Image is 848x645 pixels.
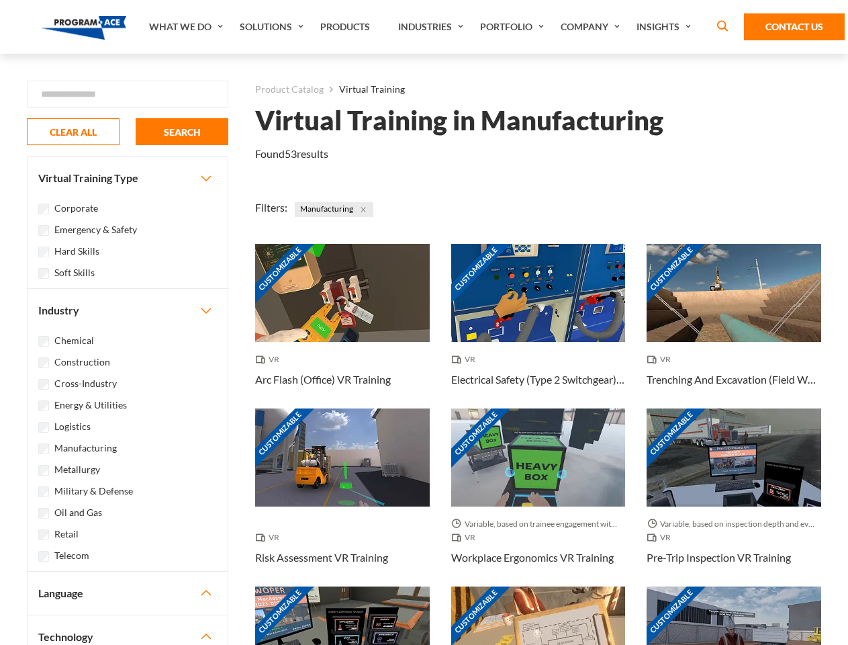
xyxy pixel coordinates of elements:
label: Oil and Gas [54,505,102,520]
button: Virtual Training Type [28,157,228,200]
h3: Trenching And Excavation (Field Work) VR Training [647,372,821,388]
a: Customizable Thumbnail - Trenching And Excavation (Field Work) VR Training VR Trenching And Excav... [647,244,821,408]
input: Emergency & Safety [38,225,49,236]
input: Hard Skills [38,247,49,257]
a: Customizable Thumbnail - Pre-Trip Inspection VR Training Variable, based on inspection depth and ... [647,408,821,587]
label: Manufacturing [54,441,117,456]
input: Oil and Gas [38,508,49,519]
span: Variable, based on inspection depth and event interaction. [647,517,821,531]
button: Industry [28,289,228,332]
a: Product Catalog [255,81,324,98]
label: Logistics [54,419,91,434]
a: Customizable Thumbnail - Electrical Safety (Type 2 Switchgear) VR Training VR Electrical Safety (... [451,244,626,408]
button: Language [28,572,228,615]
span: VR [451,353,481,366]
span: Variable, based on trainee engagement with exercises. [451,517,626,531]
label: Retail [54,527,79,542]
a: Customizable Thumbnail - Arc Flash (Office) VR Training VR Arc Flash (Office) VR Training [255,244,430,408]
h3: Arc Flash (Office) VR Training [255,372,391,388]
input: Energy & Utilities [38,400,49,411]
h1: Virtual Training in Manufacturing [255,109,663,132]
label: Corporate [54,201,98,216]
em: 53 [285,147,297,160]
li: Virtual Training [324,81,405,98]
span: Manufacturing [295,202,373,217]
label: Energy & Utilities [54,398,127,413]
nav: breadcrumb [255,81,821,98]
span: Filters: [255,201,287,214]
label: Military & Defense [54,484,133,499]
input: Manufacturing [38,443,49,454]
label: Telecom [54,548,89,563]
label: Soft Skills [54,265,95,280]
a: Contact Us [744,13,845,40]
label: Cross-Industry [54,376,117,391]
label: Construction [54,355,110,370]
span: VR [255,531,285,544]
span: VR [647,531,676,544]
button: Close [356,202,371,217]
input: Cross-Industry [38,379,49,390]
img: Program-Ace [42,16,127,40]
label: Chemical [54,333,94,348]
span: VR [451,531,481,544]
button: CLEAR ALL [27,118,120,145]
input: Metallurgy [38,465,49,476]
label: Hard Skills [54,244,99,259]
input: Construction [38,357,49,368]
input: Corporate [38,204,49,214]
label: Emergency & Safety [54,222,137,237]
input: Retail [38,529,49,540]
label: Metallurgy [54,462,100,477]
h3: Risk Assessment VR Training [255,550,388,566]
input: Soft Skills [38,268,49,279]
input: Chemical [38,336,49,347]
input: Military & Defense [38,486,49,497]
input: Logistics [38,422,49,433]
p: Found results [255,146,328,162]
h3: Workplace Ergonomics VR Training [451,550,614,566]
a: Customizable Thumbnail - Workplace Ergonomics VR Training Variable, based on trainee engagement w... [451,408,626,587]
h3: Pre-Trip Inspection VR Training [647,550,791,566]
span: VR [255,353,285,366]
h3: Electrical Safety (Type 2 Switchgear) VR Training [451,372,626,388]
span: VR [647,353,676,366]
a: Customizable Thumbnail - Risk Assessment VR Training VR Risk Assessment VR Training [255,408,430,587]
input: Telecom [38,551,49,562]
